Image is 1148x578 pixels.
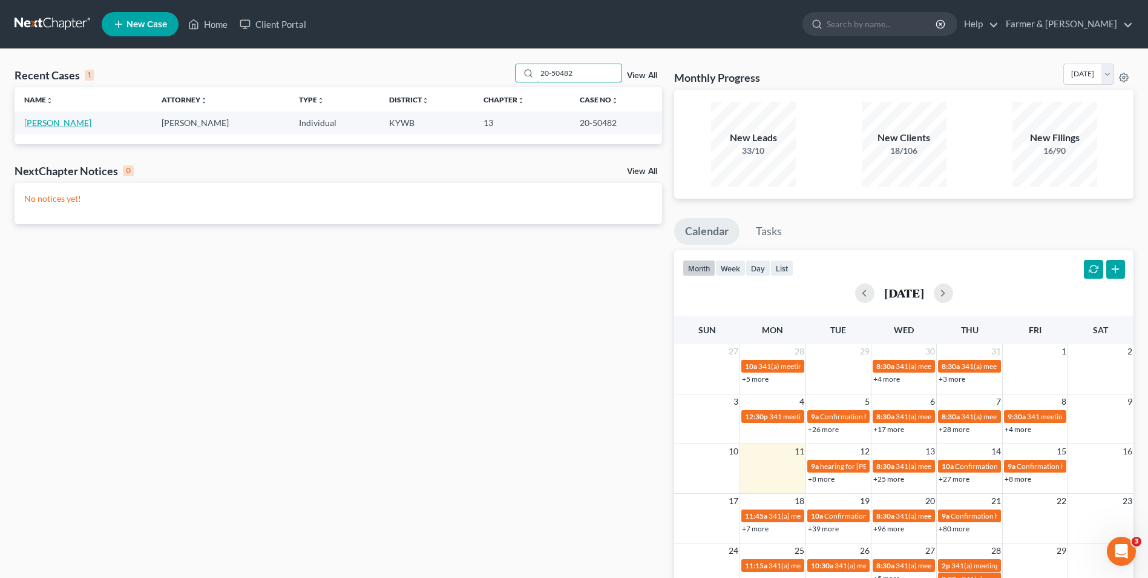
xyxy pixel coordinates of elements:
input: Search by name... [537,64,622,82]
div: 0 [123,165,134,176]
span: 341(a) meeting for [PERSON_NAME] [896,511,1012,520]
i: unfold_more [200,97,208,104]
div: New Filings [1012,131,1097,145]
span: 9a [942,511,950,520]
span: 29 [859,344,871,359]
span: 11 [793,444,805,459]
span: 341(a) meeting for [PERSON_NAME] [769,511,885,520]
a: +39 more [808,524,839,533]
span: Sat [1093,325,1108,335]
a: [PERSON_NAME] [24,118,91,128]
td: Individual [289,111,379,134]
span: 18 [793,494,805,508]
span: 30 [924,344,936,359]
p: No notices yet! [24,193,652,205]
span: 8:30a [876,362,894,371]
button: week [715,260,746,276]
a: +80 more [939,524,969,533]
a: +7 more [742,524,769,533]
i: unfold_more [317,97,324,104]
a: +27 more [939,474,969,483]
a: Home [182,13,234,35]
a: Attorneyunfold_more [162,95,208,104]
span: 28 [990,543,1002,558]
span: 28 [793,344,805,359]
span: Wed [894,325,914,335]
span: 1 [1060,344,1068,359]
span: 12 [859,444,871,459]
a: Help [958,13,999,35]
a: +26 more [808,425,839,434]
span: 24 [727,543,740,558]
a: +96 more [873,524,904,533]
i: unfold_more [517,97,525,104]
span: 8:30a [876,462,894,471]
span: 2 [1126,344,1133,359]
span: 10a [745,362,757,371]
span: 10a [811,511,823,520]
h3: Monthly Progress [674,70,760,85]
a: +8 more [808,474,835,483]
span: 6 [929,394,936,409]
span: 341(a) meeting for [PERSON_NAME] & [PERSON_NAME] [951,561,1132,570]
a: Farmer & [PERSON_NAME] [1000,13,1133,35]
td: 13 [474,111,570,134]
span: 341(a) meeting for [PERSON_NAME] & [PERSON_NAME] [769,561,950,570]
span: hearing for [PERSON_NAME] & [PERSON_NAME] [820,462,977,471]
span: 31 [990,344,1002,359]
span: 341 meeting for [PERSON_NAME] [1027,412,1135,421]
span: Confirmation hearing for [PERSON_NAME] [824,511,962,520]
span: New Case [126,20,167,29]
a: Typeunfold_more [299,95,324,104]
div: New Clients [862,131,946,145]
iframe: Intercom live chat [1107,537,1136,566]
a: View All [627,71,657,80]
span: Mon [762,325,783,335]
span: 8:30a [942,412,960,421]
div: 33/10 [711,145,796,157]
span: 26 [859,543,871,558]
span: 9a [811,412,819,421]
span: Confirmation hearing for [PERSON_NAME] [951,511,1088,520]
span: 2p [942,561,950,570]
span: 9a [1008,462,1015,471]
a: +3 more [939,374,965,384]
a: +28 more [939,425,969,434]
a: View All [627,167,657,176]
span: 8:30a [876,412,894,421]
span: 9 [1126,394,1133,409]
span: 8:30a [942,362,960,371]
span: 7 [995,394,1002,409]
div: 16/90 [1012,145,1097,157]
span: 8 [1060,394,1068,409]
span: Confirmation hearing for [PERSON_NAME] [820,412,957,421]
a: Client Portal [234,13,312,35]
button: month [683,260,715,276]
div: 18/106 [862,145,946,157]
span: 27 [727,344,740,359]
span: 12:30p [745,412,768,421]
span: 14 [990,444,1002,459]
span: 341(a) meeting for Greisis De La [PERSON_NAME] [896,412,1054,421]
a: Districtunfold_more [389,95,429,104]
span: 13 [924,444,936,459]
span: 17 [727,494,740,508]
a: Chapterunfold_more [484,95,525,104]
span: 341(a) meeting for [PERSON_NAME] [758,362,875,371]
span: 3 [1132,537,1141,546]
a: +17 more [873,425,904,434]
span: 341(a) meeting for [PERSON_NAME] [896,561,1012,570]
span: 22 [1055,494,1068,508]
span: 21 [990,494,1002,508]
span: 10 [727,444,740,459]
span: 10a [942,462,954,471]
span: 23 [1121,494,1133,508]
button: list [770,260,793,276]
span: 20 [924,494,936,508]
span: 11:45a [745,511,767,520]
h2: [DATE] [884,287,924,299]
a: +8 more [1005,474,1031,483]
a: +4 more [1005,425,1031,434]
span: 3 [732,394,740,409]
span: 8:30a [876,511,894,520]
